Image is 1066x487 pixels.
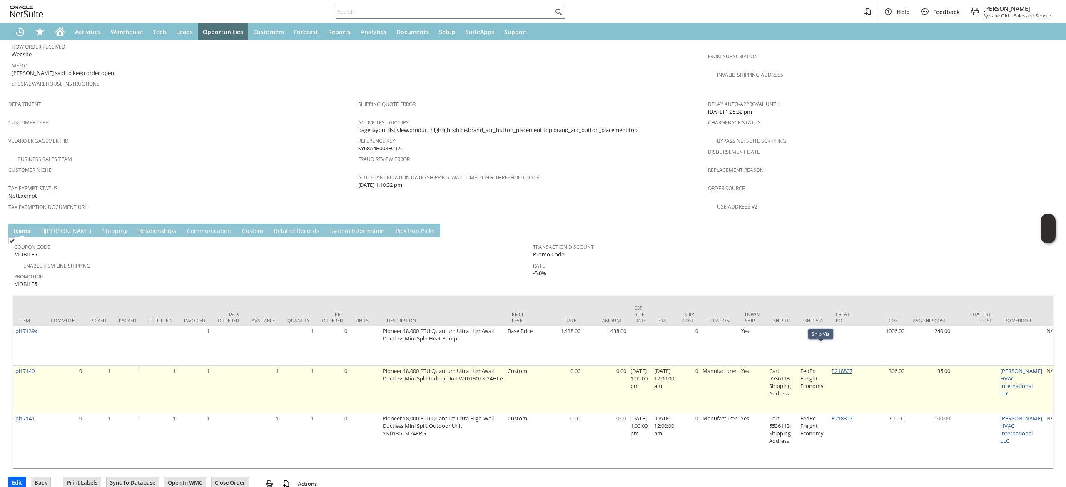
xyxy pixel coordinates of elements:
[553,7,563,17] svg: Search
[676,413,700,468] td: 0
[1011,12,1012,19] span: -
[717,137,786,144] a: Bypass NetSuite Scripting
[499,23,533,40] a: Support
[51,317,78,323] div: Committed
[316,366,349,413] td: 0
[358,156,410,163] a: Fraud Review Error
[652,366,676,413] td: [DATE] 12:00:00 am
[658,317,670,323] div: ETA
[178,366,212,413] td: 1
[358,137,395,144] a: Reference Key
[381,366,506,413] td: Pioneer 18,000 BTU Quantum Ultra High-Wall Ductless Mini Split Indoor Unit WT018GLSI24HLG
[708,53,758,60] a: From Subscription
[23,262,90,269] a: Enable Item Line Shipping
[439,28,456,36] span: Setup
[8,119,48,126] a: Customer Type
[739,326,767,366] td: Yes
[381,413,506,468] td: Pioneer 18,000 BTU Quantum Ultra High-Wall Ductless Mini Split Outdoor Unit YN018GLSI24RPG
[70,23,106,40] a: Activities
[90,317,106,323] div: Picked
[15,415,35,422] a: pi17141
[907,366,952,413] td: 35.00
[537,326,583,366] td: 1,438.00
[14,251,37,258] span: MOBILE5
[767,366,798,413] td: Cart 5536113: Shipping Address
[15,327,37,335] a: pi17139k
[112,366,142,413] td: 1
[676,326,700,366] td: 0
[278,227,281,235] span: e
[739,413,767,468] td: Yes
[983,12,1009,19] span: Sylvane Old
[358,119,409,126] a: Active Test Groups
[356,23,391,40] a: Analytics
[676,366,700,413] td: 0
[537,413,583,468] td: 0.00
[12,69,114,77] span: [PERSON_NAME] said to keep order open
[323,23,356,40] a: Reports
[533,251,564,258] span: Promo Code
[533,269,546,277] span: -5.0%
[252,317,275,323] div: Available
[708,101,780,108] a: Delay Auto-Approval Until
[861,366,907,413] td: 306.00
[336,7,553,17] input: Search
[75,28,101,36] span: Activities
[628,413,652,468] td: [DATE] 1:00:00 pm
[773,317,792,323] div: Ship To
[907,413,952,468] td: 100.00
[391,23,434,40] a: Documents
[358,144,403,152] span: SY68A4B008EC92C
[358,126,638,134] span: page layout:list view,product highlights:hide,brand_acc_button_placement:top,brand_acc_button_pla...
[14,227,16,235] span: I
[913,317,946,323] div: Avg Ship Cost
[316,413,349,468] td: 0
[12,43,65,50] a: How Order Received
[533,262,545,269] a: Rate
[812,330,830,338] div: Ship Via
[12,227,32,236] a: Items
[861,413,907,468] td: 700.00
[149,317,172,323] div: Fulfilled
[178,326,212,366] td: 1
[198,23,248,40] a: Opportunities
[1014,12,1051,19] span: Sales and Service
[506,413,537,468] td: Custom
[745,311,761,323] div: Down. Ship
[102,227,106,235] span: S
[700,413,739,468] td: Manufacturer
[187,227,191,235] span: C
[717,71,783,78] a: Invalid Shipping Address
[35,27,45,37] svg: Shortcuts
[45,413,84,468] td: 0
[185,227,233,236] a: Communication
[361,28,386,36] span: Analytics
[506,326,537,366] td: Base Price
[682,311,694,323] div: Ship Cost
[356,317,374,323] div: Units
[707,317,732,323] div: Location
[248,23,289,40] a: Customers
[203,28,243,36] span: Opportunities
[136,227,178,236] a: Relationships
[178,413,212,468] td: 1
[148,23,171,40] a: Tech
[1004,317,1038,323] div: PO Vendor
[652,413,676,468] td: [DATE] 12:00:00 am
[394,227,437,236] a: Pick Run Picks
[466,28,494,36] span: SuiteApps
[804,317,823,323] div: Ship Via
[8,237,15,244] img: Checked
[798,413,829,468] td: FedEx Freight Economy
[434,23,461,40] a: Setup
[8,166,52,174] a: Customer Niche
[142,413,178,468] td: 1
[281,326,316,366] td: 1
[272,227,321,236] a: Related Records
[589,317,622,323] div: Amount
[176,28,193,36] span: Leads
[50,23,70,40] a: Home
[512,311,531,323] div: Price Level
[106,23,148,40] a: Warehouse
[358,181,402,189] span: [DATE] 1:10:32 pm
